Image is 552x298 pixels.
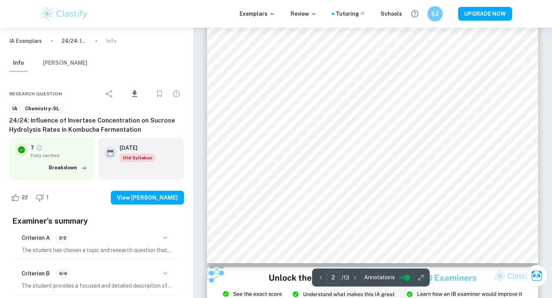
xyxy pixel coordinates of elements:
button: [PERSON_NAME] [43,55,87,72]
a: IA Exemplars [9,37,42,45]
button: Breakdown [47,162,89,174]
p: 24/24: Influence of Invertase Concentration on Sucrose Hydrolysis Rates in Kombucha Fermentation [62,37,86,45]
div: Report issue [169,86,184,102]
div: Bookmark [152,86,167,102]
p: Review [291,10,317,18]
div: Share [102,86,117,102]
span: 22 [18,194,32,201]
h6: Criterion B [21,269,50,278]
div: Starting from the May 2025 session, the Chemistry IA requirements have changed. It's OK to refer ... [120,154,155,162]
h5: Examiner's summary [12,215,181,227]
a: Schools [381,10,402,18]
h6: ŞZ [431,10,440,18]
h6: [DATE] [120,144,149,152]
button: Ask Clai [526,265,547,287]
p: The student provides a focused and detailed description of the main topic, specifically exploring... [21,282,172,290]
p: The student has chosen a topic and research question that is well-justified through both personal... [21,246,172,254]
button: Info [9,55,28,72]
a: IA [9,104,20,113]
span: Chemistry-SL [22,105,62,113]
h6: 24/24: Influence of Invertase Concentration on Sucrose Hydrolysis Rates in Kombucha Fermentation [9,116,184,134]
button: Help and Feedback [408,7,421,20]
a: Grade fully verified [36,144,43,151]
span: Old Syllabus [120,154,155,162]
span: Annotations [364,273,395,282]
button: ŞZ [427,6,443,21]
span: Research question [9,90,62,97]
div: Like [9,192,32,204]
img: Clastify logo [40,6,89,21]
p: Info [106,37,117,45]
span: 1 [42,194,53,201]
h6: Criterion A [21,234,50,242]
a: Tutoring [336,10,365,18]
button: View [PERSON_NAME] [111,191,184,205]
p: 7 [31,144,34,152]
div: Download [118,84,150,104]
span: 6/6 [56,270,70,277]
span: IA [10,105,20,113]
a: Chemistry-SL [22,104,62,113]
span: 2/2 [56,234,69,241]
p: / 13 [342,273,349,282]
span: Fully verified [31,152,89,159]
div: Dislike [34,192,53,204]
p: Exemplars [240,10,275,18]
button: UPGRADE NOW [458,7,512,21]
